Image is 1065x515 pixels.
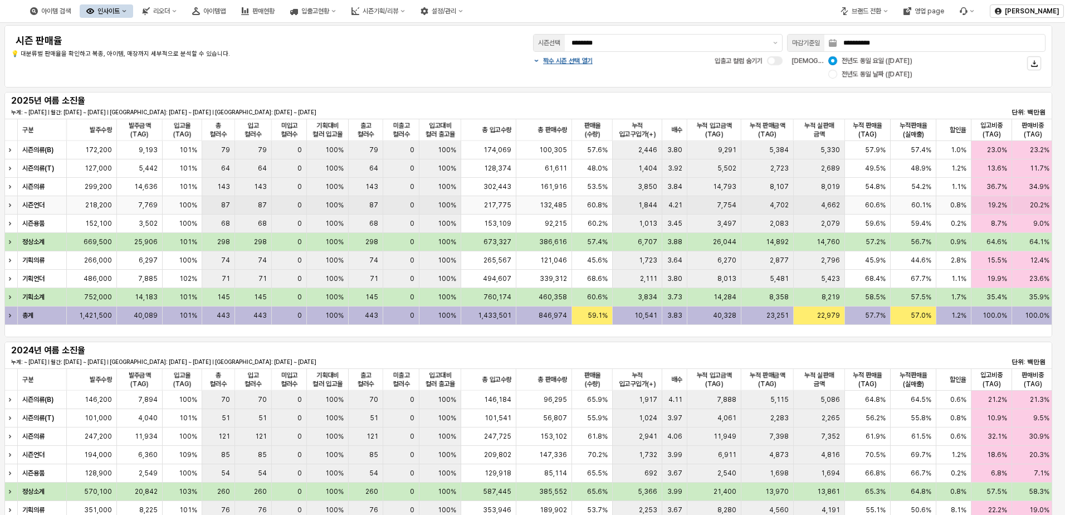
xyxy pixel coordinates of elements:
[951,256,966,265] span: 2.8%
[640,274,657,283] span: 2,111
[976,371,1007,388] span: 입고비중(TAG)
[207,371,230,388] span: 총 컬러수
[134,182,158,191] span: 14,636
[987,145,1007,154] span: 23.0%
[915,7,944,15] div: 영업 page
[770,201,789,210] span: 4,702
[713,237,736,246] span: 26,044
[540,182,567,191] span: 161,916
[85,201,112,210] span: 218,200
[4,464,19,482] div: Expand row
[638,164,657,173] span: 1,404
[668,164,682,173] span: 3.92
[638,201,657,210] span: 1,844
[817,237,840,246] span: 14,760
[138,201,158,210] span: 7,769
[639,256,657,265] span: 1,723
[221,201,230,210] span: 87
[365,182,378,191] span: 143
[353,121,378,139] span: 출고 컬러수
[179,256,197,265] span: 100%
[4,178,19,196] div: Expand row
[798,121,840,139] span: 누적 실판매 금액
[297,274,302,283] span: 0
[388,371,414,388] span: 미출고 컬러수
[951,219,966,228] span: 0.2%
[22,375,33,384] span: 구분
[950,125,966,134] span: 할인율
[84,237,112,246] span: 669,500
[1005,7,1059,16] p: [PERSON_NAME]
[121,371,158,388] span: 발주금액(TAG)
[717,201,736,210] span: 7,754
[4,251,19,269] div: Expand row
[4,288,19,306] div: Expand row
[587,256,608,265] span: 45.6%
[369,145,378,154] span: 79
[41,7,71,15] div: 아이템 검색
[545,219,567,228] span: 92,215
[11,108,701,116] p: 누계: ~ [DATE] | 월간: [DATE] ~ [DATE] | [GEOGRAPHIC_DATA]: [DATE] ~ [DATE] | [GEOGRAPHIC_DATA]: [DAT...
[668,201,682,210] span: 4.21
[667,237,682,246] span: 3.88
[276,121,302,139] span: 미입고 컬러수
[325,182,344,191] span: 100%
[217,182,230,191] span: 143
[987,164,1007,173] span: 13.6%
[717,164,736,173] span: 5,502
[235,4,281,18] div: 판매현황
[11,50,442,59] p: 💡 대분류별 판매율을 확인하고 복종, 아이템, 매장까지 세부적으로 분석할 수 있습니다.
[4,307,19,324] div: Expand row
[667,182,682,191] span: 3.84
[325,164,344,173] span: 100%
[325,219,344,228] span: 100%
[258,256,267,265] span: 74
[639,219,657,228] span: 1,013
[769,145,789,154] span: 5,384
[849,121,886,139] span: 누적 판매율(TAG)
[4,270,19,288] div: Expand row
[911,145,931,154] span: 57.4%
[533,56,593,65] button: 짝수 시즌 선택 열기
[746,371,789,388] span: 누적 판매금액(TAG)
[911,274,931,283] span: 67.7%
[483,145,511,154] span: 174,069
[410,201,414,210] span: 0
[766,237,789,246] span: 14,892
[258,145,267,154] span: 79
[221,256,230,265] span: 74
[414,4,470,18] div: 설정/관리
[842,56,912,65] span: 전년도 동일 요일 ([DATE])
[713,182,736,191] span: 14,793
[134,237,158,246] span: 25,906
[240,121,267,139] span: 입고 컬러수
[617,371,657,388] span: 누적 입고구입가(+)
[254,237,267,246] span: 298
[484,219,511,228] span: 153,109
[483,182,511,191] span: 302,443
[80,4,133,18] button: 인사이트
[1030,145,1049,154] span: 23.2%
[865,274,886,283] span: 68.4%
[179,145,197,154] span: 101%
[221,219,230,228] span: 68
[311,371,344,388] span: 기획대비 컬러 입고율
[951,182,966,191] span: 1.1%
[692,121,736,139] span: 누적 입고금액(TAG)
[258,201,267,210] span: 87
[297,237,302,246] span: 0
[22,256,45,264] strong: 기획의류
[671,125,682,134] span: 배수
[821,219,840,228] span: 2,079
[865,256,886,265] span: 45.9%
[85,164,112,173] span: 127,000
[986,182,1007,191] span: 36.7%
[438,237,456,246] span: 100%
[185,4,232,18] button: 아이템맵
[770,164,789,173] span: 2,723
[638,237,657,246] span: 6,707
[22,183,45,191] strong: 시즌의류
[911,237,931,246] span: 56.7%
